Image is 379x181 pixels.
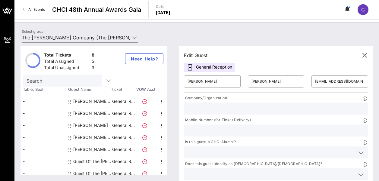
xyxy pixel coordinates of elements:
div: Guest Of The J.M. Smucker Company [73,167,111,179]
div: - [21,155,66,167]
div: Total Assigned [44,58,89,66]
div: Guest Of The J.M. Smucker Company [73,155,111,167]
p: General R… [111,167,135,179]
span: All Events [28,7,45,12]
p: General R… [111,131,135,143]
div: Total Unassigned [44,65,89,72]
div: C [358,4,368,15]
p: Is this guest a CHCI Alumni? [184,139,236,145]
div: Orlando Santiago, Jr. The J.M. Smucker Company [73,143,111,155]
p: Does this guest identify as [DEMOGRAPHIC_DATA]/[DEMOGRAPHIC_DATA]? [184,161,322,167]
div: - [21,119,66,131]
span: Ticket [111,87,135,93]
span: Need Help? [130,56,158,61]
div: Claudia Santiago The J.M. Smucker Company [73,95,111,107]
span: VOW Acct [135,87,156,93]
p: General R… [111,95,135,107]
p: General R… [111,119,135,131]
button: Need Help? [125,53,163,64]
div: Total Tickets [44,52,89,60]
p: General R… [111,155,135,167]
span: Table, Seat [21,87,66,93]
div: - [21,131,66,143]
p: Mobile Number (for Ticket Delivery) [184,117,251,123]
input: First Name* [188,77,237,86]
input: Last Name* [251,77,301,86]
a: All Events [19,5,49,14]
div: General Reception [184,63,235,72]
div: - [21,167,66,179]
p: General R… [111,143,135,155]
div: 3 [92,65,94,72]
div: - [21,95,66,107]
input: Email* [315,77,365,86]
span: - [210,54,212,58]
div: 5 [92,58,94,66]
div: Jocelyn Garay [73,119,108,131]
p: Date [156,4,170,10]
div: Edit Guest [184,51,212,60]
div: - [21,143,66,155]
p: Company/Organization [184,95,227,101]
label: Select group [22,29,43,34]
div: 8 [92,52,94,60]
span: CHCI 48th Annual Awards Gala [52,5,141,14]
div: Ethan Dodd The J.M. Smucker Company [73,107,111,119]
div: - [21,107,66,119]
span: Guest Name [66,87,111,93]
p: General R… [111,107,135,119]
p: [DATE] [156,10,170,16]
div: Mike Madriaga The J.M. Smucker Company [73,131,111,143]
span: C [361,7,365,13]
